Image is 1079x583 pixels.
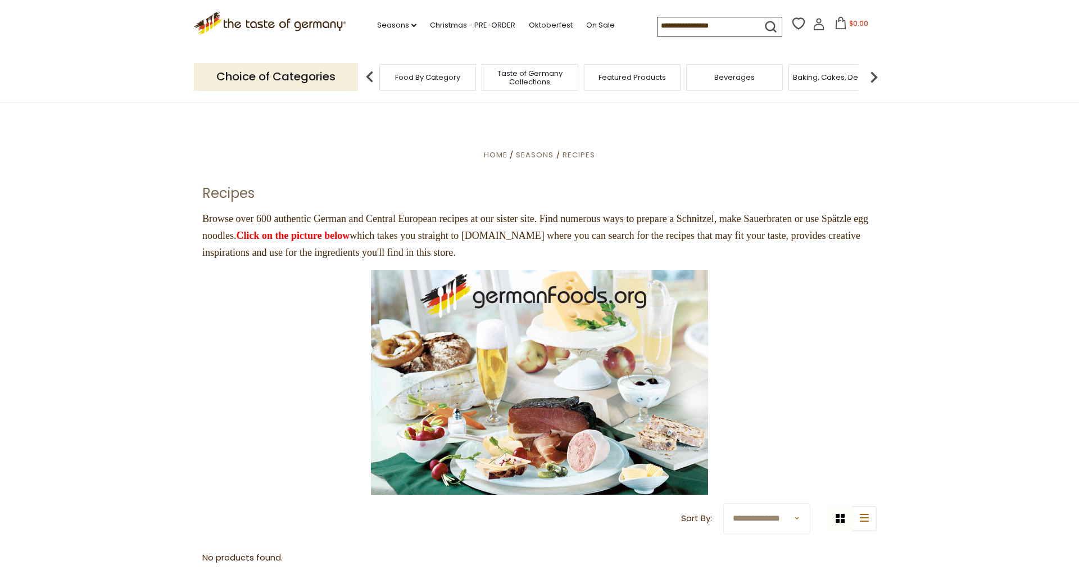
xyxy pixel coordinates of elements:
[827,17,875,34] button: $0.00
[194,63,358,91] p: Choice of Categories
[202,185,255,202] h1: Recipes
[849,19,868,28] span: $0.00
[681,512,712,526] label: Sort By:
[563,150,595,160] a: Recipes
[377,19,416,31] a: Seasons
[359,66,381,88] img: previous arrow
[863,66,885,88] img: next arrow
[202,270,877,495] a: germanfoods-recipes-link-3.jpg
[202,213,868,258] span: Browse over 600 authentic German and Central European recipes at our sister site. Find numerous w...
[793,73,880,82] a: Baking, Cakes, Desserts
[202,551,877,565] div: No products found.
[586,19,615,31] a: On Sale
[237,230,350,241] a: Click on the picture below
[529,19,573,31] a: Oktoberfest
[714,73,755,82] a: Beverages
[485,69,575,86] a: Taste of Germany Collections
[484,150,507,160] a: Home
[395,73,460,82] a: Food By Category
[516,150,554,160] a: Seasons
[371,270,708,495] img: germanfoods-recipes-link-3.jpg
[430,19,515,31] a: Christmas - PRE-ORDER
[599,73,666,82] a: Featured Products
